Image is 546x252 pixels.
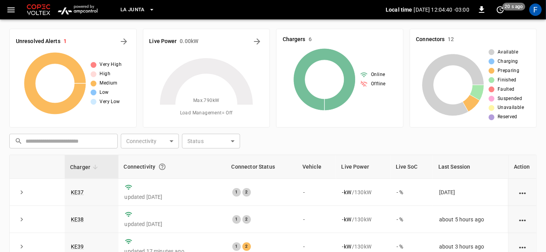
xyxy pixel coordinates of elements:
div: 2 [242,188,251,197]
span: Offline [371,80,386,88]
h6: 1 [64,37,67,46]
button: La Junta [117,2,158,17]
th: Vehicle [297,155,336,179]
div: Connectivity [124,160,221,174]
span: Suspended [498,95,522,103]
button: expand row [16,186,27,198]
a: KE39 [71,243,84,250]
div: action cell options [518,216,527,223]
span: Max. 790 kW [193,97,220,105]
div: / 130 kW [342,216,384,223]
span: Finished [498,76,517,84]
p: Local time [386,6,412,14]
td: - [297,179,336,206]
img: ampcontrol.io logo [55,2,100,17]
span: Reserved [498,113,517,121]
a: KE38 [71,216,84,223]
button: expand row [16,214,27,225]
span: Very High [100,61,122,69]
span: Load Management = Off [180,109,233,117]
div: 1 [232,215,241,224]
h6: Live Power [149,37,177,46]
td: - [297,206,336,233]
div: 2 [242,215,251,224]
th: Live SoC [390,155,433,179]
button: Energy Overview [251,35,263,48]
span: Charger [70,162,100,172]
div: action cell options [518,243,527,250]
p: - kW [342,188,351,196]
td: - % [390,206,433,233]
p: - kW [342,243,351,250]
span: Faulted [498,86,515,93]
td: - % [390,179,433,206]
h6: Connectors [416,35,445,44]
img: Customer Logo [25,2,52,17]
div: action cell options [518,188,527,196]
button: set refresh interval [494,3,507,16]
div: 1 [232,242,241,251]
td: [DATE] [433,179,508,206]
td: about 5 hours ago [433,206,508,233]
div: 2 [242,242,251,251]
span: Low [100,89,108,97]
button: All Alerts [118,35,130,48]
div: / 130 kW [342,243,384,250]
span: Available [498,48,519,56]
span: High [100,70,110,78]
span: Charging [498,58,518,66]
span: Very Low [100,98,120,106]
span: La Junta [120,5,145,14]
p: updated [DATE] [125,193,220,201]
span: 20 s ago [503,3,525,10]
span: Unavailable [498,104,524,112]
p: - kW [342,216,351,223]
a: KE37 [71,189,84,195]
span: Preparing [498,67,520,75]
h6: Unresolved Alerts [16,37,60,46]
th: Last Session [433,155,508,179]
h6: 6 [309,35,312,44]
div: profile-icon [529,3,542,16]
p: [DATE] 12:04:40 -03:00 [414,6,469,14]
h6: Chargers [283,35,306,44]
div: 1 [232,188,241,197]
th: Action [508,155,536,179]
div: / 130 kW [342,188,384,196]
span: Online [371,71,385,79]
th: Connector Status [226,155,297,179]
h6: 12 [448,35,454,44]
button: Connection between the charger and our software. [155,160,169,174]
p: updated [DATE] [125,220,220,228]
h6: 0.00 kW [180,37,199,46]
th: Live Power [336,155,390,179]
span: Medium [100,79,117,87]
